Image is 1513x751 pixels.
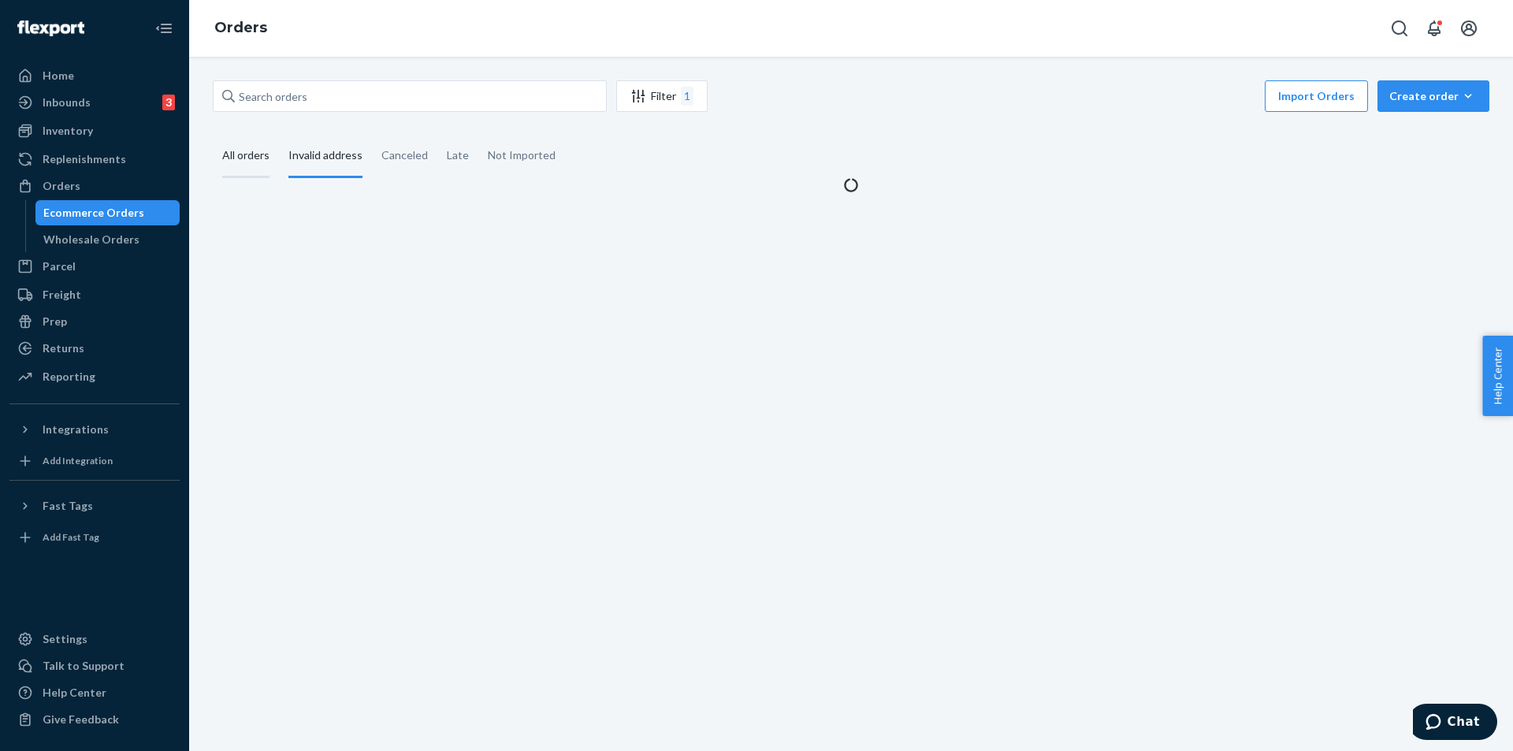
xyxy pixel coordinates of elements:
div: 3 [162,95,175,110]
div: Help Center [43,685,106,701]
div: Wholesale Orders [43,232,139,247]
a: Freight [9,282,180,307]
a: Replenishments [9,147,180,172]
div: Filter [617,87,707,106]
div: Orders [43,178,80,194]
div: Not Imported [488,135,556,176]
a: Ecommerce Orders [35,200,180,225]
div: Canceled [381,135,428,176]
div: Prep [43,314,67,329]
div: Inbounds [43,95,91,110]
button: Open notifications [1418,13,1450,44]
button: Open account menu [1453,13,1485,44]
div: Add Integration [43,454,113,467]
div: Late [447,135,469,176]
a: Home [9,63,180,88]
a: Settings [9,626,180,652]
ol: breadcrumbs [202,6,280,51]
a: Returns [9,336,180,361]
div: Returns [43,340,84,356]
div: Replenishments [43,151,126,167]
div: Create order [1389,88,1478,104]
div: Parcel [43,258,76,274]
div: Integrations [43,422,109,437]
div: Talk to Support [43,658,125,674]
div: Settings [43,631,87,647]
button: Import Orders [1265,80,1368,112]
div: Home [43,68,74,84]
button: Integrations [9,417,180,442]
button: Help Center [1482,336,1513,416]
div: Reporting [43,369,95,385]
a: Inbounds3 [9,90,180,115]
a: Prep [9,309,180,334]
iframe: Opens a widget where you can chat to one of our agents [1413,704,1497,743]
button: Close Navigation [148,13,180,44]
button: Fast Tags [9,493,180,519]
div: All orders [222,135,270,178]
a: Add Fast Tag [9,525,180,550]
div: Give Feedback [43,712,119,727]
a: Orders [9,173,180,199]
button: Open Search Box [1384,13,1415,44]
div: Add Fast Tag [43,530,99,544]
button: Talk to Support [9,653,180,679]
input: Search orders [213,80,607,112]
button: Filter [616,80,708,112]
a: Parcel [9,254,180,279]
div: Invalid address [288,135,362,178]
a: Inventory [9,118,180,143]
a: Help Center [9,680,180,705]
a: Orders [214,19,267,36]
div: 1 [681,87,693,106]
div: Freight [43,287,81,303]
a: Reporting [9,364,180,389]
button: Create order [1377,80,1489,112]
a: Add Integration [9,448,180,474]
button: Give Feedback [9,707,180,732]
div: Fast Tags [43,498,93,514]
div: Inventory [43,123,93,139]
img: Flexport logo [17,20,84,36]
a: Wholesale Orders [35,227,180,252]
div: Ecommerce Orders [43,205,144,221]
